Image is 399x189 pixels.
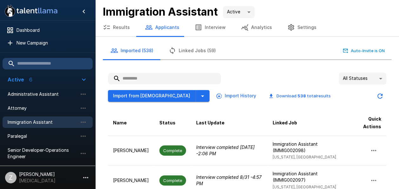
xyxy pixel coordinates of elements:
button: Interview [187,18,233,36]
button: Linked Jobs (59) [161,42,223,59]
button: Analytics [233,18,280,36]
button: Auto-Invite is ON [342,46,386,56]
th: Linked Job [268,110,348,136]
button: Updated Today - 11:05 AM [374,90,386,102]
p: Immigration Assistant (IMMIG002097) [273,171,343,183]
i: Interview completed [DATE] - 2:06 PM [196,144,255,156]
button: Download 538 totalresults [264,91,336,101]
th: Last Update [191,110,268,136]
b: Immigration Assistant [103,5,218,18]
p: [PERSON_NAME] [113,147,149,154]
button: Applicants [137,18,187,36]
button: Import History [215,90,259,102]
i: Interview completed 8/31 - 4:57 PM [196,174,262,186]
button: Results [95,18,137,36]
button: Imported (538) [103,42,161,59]
b: 538 [297,93,306,98]
div: All Statuses [339,73,386,85]
button: Settings [280,18,324,36]
th: Quick Actions [348,110,386,136]
div: Active [223,6,255,18]
span: Complete [159,148,186,154]
th: Status [154,110,191,136]
span: Complete [159,178,186,184]
th: Name [108,110,154,136]
p: Immigration Assistant (IMMIG002098) [273,141,343,154]
p: [PERSON_NAME] [113,177,149,184]
span: [US_STATE], [GEOGRAPHIC_DATA] [273,155,336,159]
button: Import from [DEMOGRAPHIC_DATA] [108,90,196,102]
